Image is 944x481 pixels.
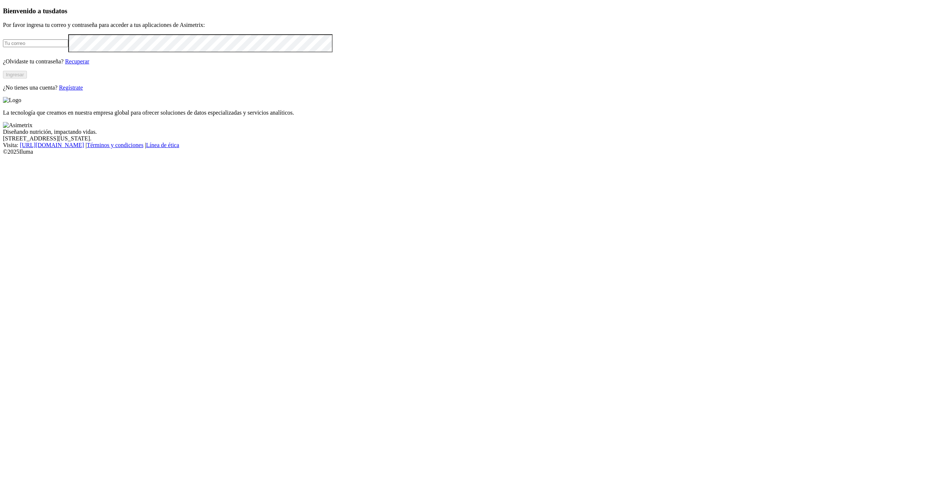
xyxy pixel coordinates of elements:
button: Ingresar [3,71,27,79]
a: Regístrate [59,84,83,91]
div: Visita : | | [3,142,941,149]
img: Logo [3,97,21,104]
span: datos [52,7,67,15]
p: La tecnología que creamos en nuestra empresa global para ofrecer soluciones de datos especializad... [3,109,941,116]
h3: Bienvenido a tus [3,7,941,15]
p: ¿No tienes una cuenta? [3,84,941,91]
input: Tu correo [3,39,68,47]
p: ¿Olvidaste tu contraseña? [3,58,941,65]
p: Por favor ingresa tu correo y contraseña para acceder a tus aplicaciones de Asimetrix: [3,22,941,28]
a: Términos y condiciones [87,142,143,148]
a: Línea de ética [146,142,179,148]
img: Asimetrix [3,122,32,129]
div: [STREET_ADDRESS][US_STATE]. [3,135,941,142]
a: [URL][DOMAIN_NAME] [20,142,84,148]
a: Recuperar [65,58,89,65]
div: © 2025 Iluma [3,149,941,155]
div: Diseñando nutrición, impactando vidas. [3,129,941,135]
